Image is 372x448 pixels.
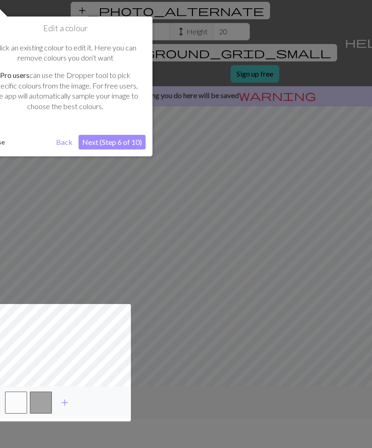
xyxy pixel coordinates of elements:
button: Back [52,135,76,149]
button: Next (Step 6 of 10) [79,135,146,149]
